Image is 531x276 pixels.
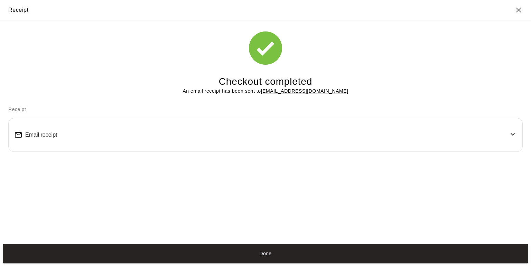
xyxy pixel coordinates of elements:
[3,244,528,263] button: Done
[183,88,348,95] p: An email receipt has been sent to
[261,88,348,94] u: [EMAIL_ADDRESS][DOMAIN_NAME]
[219,76,312,88] h4: Checkout completed
[8,106,523,113] p: Receipt
[25,132,57,138] span: Email receipt
[514,6,523,14] button: Close
[8,6,29,15] div: Receipt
